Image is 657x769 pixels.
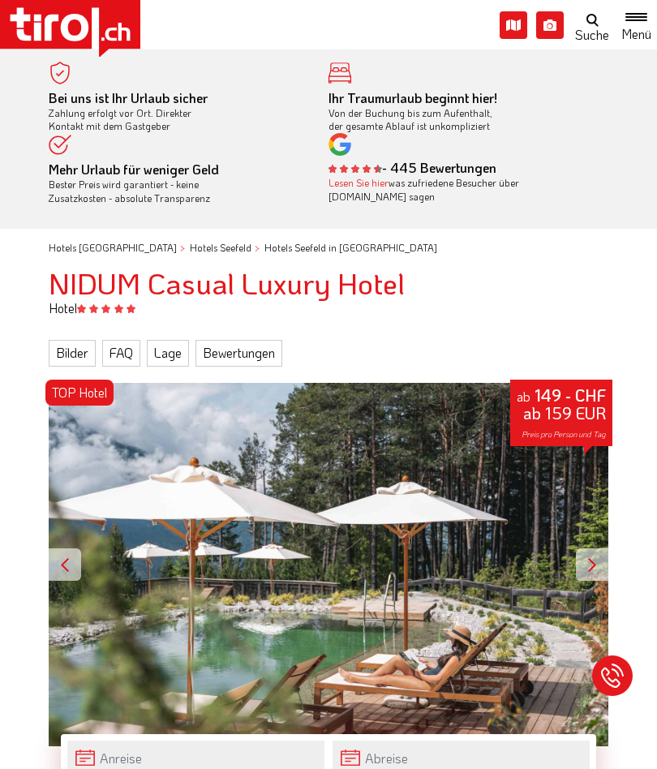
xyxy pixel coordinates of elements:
div: TOP Hotel [45,380,114,406]
small: ab [517,388,530,405]
a: FAQ [102,340,140,366]
b: - 445 Bewertungen [328,159,496,176]
img: google [328,133,351,156]
strong: 149 - CHF [535,384,606,406]
i: Karte öffnen [500,11,527,39]
div: Von der Buchung bis zum Aufenthalt, der gesamte Ablauf ist unkompliziert [328,92,584,133]
div: Zahlung erfolgt vor Ort. Direkter Kontakt mit dem Gastgeber [49,92,304,133]
a: Lesen Sie hier [328,176,389,189]
div: Bester Preis wird garantiert - keine Zusatzkosten - absolute Transparenz [49,163,304,204]
i: Fotogalerie [536,11,564,39]
div: ab 159 EUR [510,380,612,446]
a: Bilder [49,340,96,366]
b: Ihr Traumurlaub beginnt hier! [328,89,497,106]
h1: NIDUM Casual Luxury Hotel [49,267,608,299]
button: Toggle navigation [616,10,657,41]
a: Hotels Seefeld [190,241,251,254]
b: Bei uns ist Ihr Urlaub sicher [49,89,208,106]
a: Hotels [GEOGRAPHIC_DATA] [49,241,177,254]
a: Bewertungen [195,340,282,366]
a: Lage [147,340,189,366]
a: Hotels Seefeld in [GEOGRAPHIC_DATA] [264,241,437,254]
div: Hotel [36,299,620,317]
b: Mehr Urlaub für weniger Geld [49,161,219,178]
span: Preis pro Person und Tag [522,429,606,440]
div: was zufriedene Besucher über [DOMAIN_NAME] sagen [328,176,584,204]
